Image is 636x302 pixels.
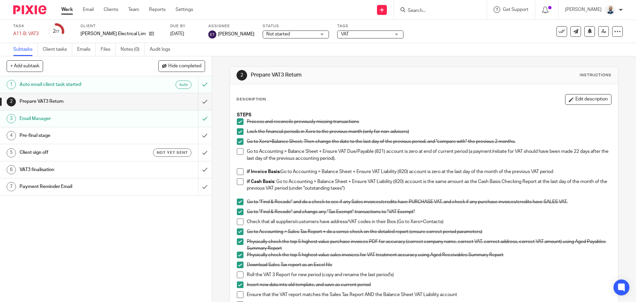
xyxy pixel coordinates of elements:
[337,24,403,29] label: Tags
[13,43,38,56] a: Subtasks
[101,43,116,56] a: Files
[247,209,611,215] p: Go to "Find & Recode" and change any "Tax Exempt" transactions to "VAT Exempt"
[7,131,16,140] div: 4
[61,6,73,13] a: Work
[170,31,184,36] span: [DATE]
[247,128,611,135] p: Lock the financial periods in Xero to the previous month (only for non-advisers)
[247,179,274,184] strong: if Cash Basis
[247,291,611,298] p: Ensure that the VAT report matches the Sales Tax Report AND the Balance Sheet VAT Liability account
[121,43,145,56] a: Notes (0)
[218,31,254,37] span: [PERSON_NAME]
[251,72,438,79] h1: Prepare VAT3 Return
[208,30,216,38] img: svg%3E
[77,43,96,56] a: Emails
[247,178,611,192] p: : Go to Accounting > Balance Sheet + Ensure VAT Liability (820) account is the same amount as the...
[247,272,611,278] p: Roll the VAT 3 Report for new period (copy and rename the last period's)
[20,80,134,90] h1: Auto email client task started
[20,114,134,124] h1: Email Manager
[13,5,46,14] img: Pixie
[266,32,290,36] span: Not started
[565,94,611,105] button: Edit description
[247,168,611,175] p: Go to Accounting > Balance Sheet + Ensure VAT Liability (820) account is zero at the last day of ...
[7,165,16,174] div: 6
[247,138,611,145] p: Go to Xero>Balance Sheet. Then change the date to the last day of the previous period, and "compa...
[247,252,611,258] p: Physically check the top 5 highest value sales invoices for VAT treatment accuracy using Aged Rec...
[104,6,118,13] a: Clients
[83,6,94,13] a: Email
[20,131,134,141] h1: Pre-final stage
[13,24,40,29] label: Task
[247,228,611,235] p: Go to Accounting > Sales Tax Report + do a sense check on the detailed report (ensure correct per...
[13,30,40,37] div: A11-B: VAT3
[158,60,205,72] button: Hide completed
[7,97,16,106] div: 2
[20,165,134,175] h1: VAT3 finalisation
[80,30,146,37] p: [PERSON_NAME] Electrical Limited
[341,32,349,36] span: VAT
[20,182,134,192] h1: Payment Reminder Email
[168,64,201,69] span: Hide completed
[237,97,266,102] p: Description
[128,6,139,13] a: Team
[176,81,191,89] div: Auto
[247,169,281,174] strong: if Invoice Basis:
[503,7,528,12] span: Get Support
[247,218,611,225] p: Check that all suppliers/customers have address/VAT codes in their Bios (Go to Xero>Contacts)
[149,6,166,13] a: Reports
[247,281,611,288] p: Insert new data into old template, and save as current period
[237,70,247,81] div: 2
[170,24,200,29] label: Due by
[157,150,188,155] span: Not yet sent
[7,182,16,191] div: 7
[407,8,467,14] input: Search
[7,148,16,157] div: 5
[176,6,193,13] a: Settings
[150,43,175,56] a: Audit logs
[20,148,134,157] h1: Client sign off
[80,24,162,29] label: Client
[605,5,615,15] img: Mark%20LI%20profiler.png
[247,238,611,252] p: Physically check the top 5 highest value purchase invoices PDF for accuracy (correct company name...
[20,96,134,106] h1: Prepare VAT3 Return
[7,60,43,72] button: + Add subtask
[263,24,329,29] label: Status
[580,73,611,78] div: Instructions
[237,113,251,117] strong: STEPS
[247,262,611,268] p: Download Sales Tax report as an Excel file
[247,118,611,125] p: Process and reconcile previously missing transactions
[7,80,16,89] div: 1
[7,114,16,123] div: 3
[247,199,611,205] p: Go to "Find & Recode" and do a check to see if any Sales invoices/credits have PURCHASE VAT, and ...
[247,148,611,162] p: Go to Accounting > Balance Sheet + Ensure VAT Due/Payable (821) account is zero at end of current...
[565,6,602,13] p: [PERSON_NAME]
[56,30,59,33] small: /7
[208,24,254,29] label: Assignee
[53,28,59,35] div: 2
[43,43,72,56] a: Client tasks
